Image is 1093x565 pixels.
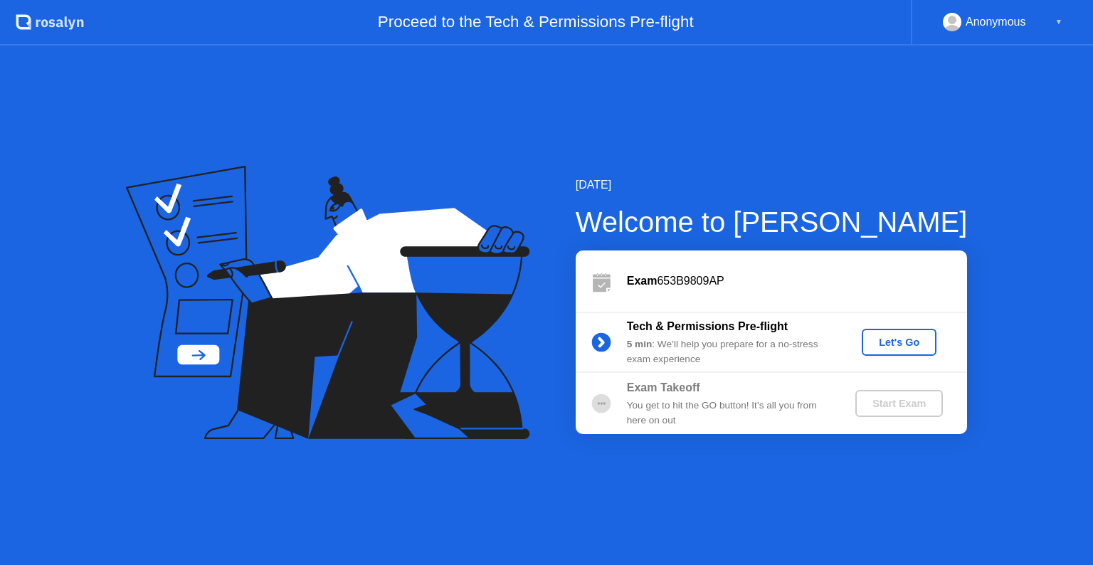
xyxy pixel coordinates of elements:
div: Let's Go [867,337,931,348]
button: Start Exam [855,390,943,417]
div: Anonymous [966,13,1026,31]
button: Let's Go [862,329,936,356]
div: Start Exam [861,398,937,409]
div: [DATE] [576,176,968,194]
div: 653B9809AP [627,273,967,290]
b: Exam Takeoff [627,381,700,394]
div: You get to hit the GO button! It’s all you from here on out [627,398,832,428]
div: Welcome to [PERSON_NAME] [576,201,968,243]
div: : We’ll help you prepare for a no-stress exam experience [627,337,832,366]
div: ▼ [1055,13,1062,31]
b: Exam [627,275,658,287]
b: 5 min [627,339,653,349]
b: Tech & Permissions Pre-flight [627,320,788,332]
